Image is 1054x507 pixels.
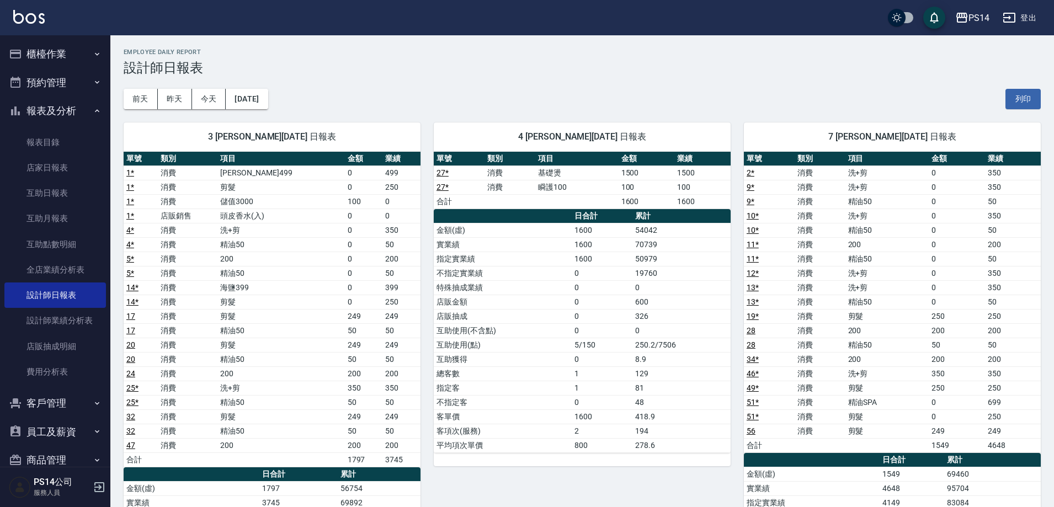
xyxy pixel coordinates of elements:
td: 100 [619,180,675,194]
td: 1797 [345,452,383,467]
button: 列印 [1005,89,1041,109]
td: 50 [345,395,383,409]
td: 350 [985,209,1041,223]
td: 350 [382,381,420,395]
a: 設計師日報表 [4,282,106,308]
td: 精油50 [845,338,929,352]
button: 預約管理 [4,68,106,97]
td: 0 [572,280,632,295]
th: 項目 [535,152,618,166]
a: 設計師業績分析表 [4,308,106,333]
td: 消費 [158,352,217,366]
td: 1600 [619,194,675,209]
td: 50 [382,266,420,280]
td: 69460 [944,467,1041,481]
td: 洗+剪 [845,209,929,223]
td: 0 [929,409,984,424]
td: 剪髮 [845,409,929,424]
td: 0 [382,194,420,209]
td: 消費 [795,338,845,352]
td: 洗+剪 [217,381,344,395]
td: 消費 [795,223,845,237]
th: 項目 [217,152,344,166]
td: 0 [572,395,632,409]
td: 不指定實業績 [434,266,572,280]
td: 洗+剪 [217,223,344,237]
td: 50 [929,338,984,352]
td: 0 [345,209,383,223]
td: 金額(虛) [434,223,572,237]
td: 100 [674,180,731,194]
td: 278.6 [632,438,731,452]
td: 249 [345,309,383,323]
td: 消費 [158,194,217,209]
button: 客戶管理 [4,389,106,418]
td: 100 [345,194,383,209]
td: 50 [345,424,383,438]
td: 50 [985,338,1041,352]
td: 消費 [158,338,217,352]
td: 實業績 [434,237,572,252]
td: 0 [572,323,632,338]
a: 17 [126,326,135,335]
span: 4 [PERSON_NAME][DATE] 日報表 [447,131,717,142]
td: 消費 [158,366,217,381]
td: 200 [985,237,1041,252]
td: 50 [382,352,420,366]
td: 0 [572,266,632,280]
td: 200 [845,237,929,252]
span: 7 [PERSON_NAME][DATE] 日報表 [757,131,1028,142]
th: 金額 [929,152,984,166]
td: 實業績 [744,481,880,495]
td: 消費 [158,438,217,452]
td: 200 [985,323,1041,338]
td: 200 [929,352,984,366]
td: 0 [345,280,383,295]
td: 金額(虛) [124,481,259,495]
button: PS14 [951,7,994,29]
button: 昨天 [158,89,192,109]
td: 50 [382,395,420,409]
td: 剪髮 [217,409,344,424]
td: 50 [345,323,383,338]
button: 員工及薪資 [4,418,106,446]
td: 洗+剪 [845,280,929,295]
td: 1549 [880,467,944,481]
th: 日合計 [880,453,944,467]
td: 50 [382,424,420,438]
table: a dense table [744,152,1041,453]
td: 200 [985,352,1041,366]
td: 客項次(服務) [434,424,572,438]
h2: Employee Daily Report [124,49,1041,56]
td: 1500 [674,166,731,180]
td: 200 [845,323,929,338]
td: 精油50 [217,395,344,409]
td: 消費 [795,409,845,424]
a: 互助月報表 [4,206,106,231]
th: 單號 [124,152,158,166]
td: 50 [382,323,420,338]
td: 350 [985,280,1041,295]
th: 業績 [674,152,731,166]
table: a dense table [124,152,420,467]
td: 0 [632,280,731,295]
td: 0 [572,352,632,366]
td: 消費 [795,366,845,381]
td: 消費 [158,280,217,295]
td: 互助使用(不含點) [434,323,572,338]
td: 200 [382,252,420,266]
td: 3745 [382,452,420,467]
td: 50 [985,252,1041,266]
td: 洗+剪 [845,166,929,180]
td: 精油50 [845,194,929,209]
td: 消費 [158,180,217,194]
td: 95704 [944,481,1041,495]
th: 單號 [434,152,485,166]
a: 32 [126,412,135,421]
td: 200 [217,252,344,266]
td: 剪髮 [217,338,344,352]
td: 4648 [985,438,1041,452]
td: 特殊抽成業績 [434,280,572,295]
td: 194 [632,424,731,438]
th: 累計 [338,467,420,482]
